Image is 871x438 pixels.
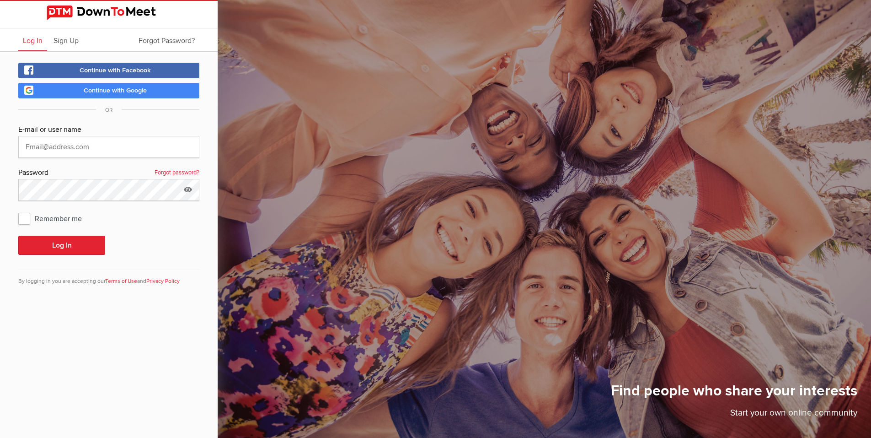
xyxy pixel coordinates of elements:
button: Log In [18,236,105,255]
span: OR [96,107,122,114]
div: E-mail or user name [18,124,199,136]
img: DownToMeet [47,5,171,20]
span: Forgot Password? [139,36,195,45]
a: Forgot Password? [134,28,199,51]
span: Log In [23,36,43,45]
input: Email@address.com [18,136,199,158]
a: Forgot password? [155,167,199,179]
span: Continue with Google [84,87,147,94]
a: Continue with Facebook [18,63,199,78]
a: Terms of Use [105,278,137,285]
a: Log In [18,28,47,51]
span: Sign Up [53,36,79,45]
span: Remember me [18,210,91,227]
div: By logging in you are accepting our and [18,270,199,286]
a: Sign Up [49,28,83,51]
span: Continue with Facebook [80,66,151,74]
h1: Find people who share your interests [611,382,857,406]
a: Privacy Policy [146,278,180,285]
p: Start your own online community [611,406,857,424]
div: Password [18,167,199,179]
a: Continue with Google [18,83,199,98]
